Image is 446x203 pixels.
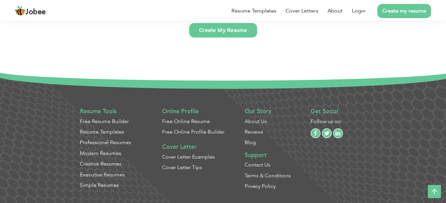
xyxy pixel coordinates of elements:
a: Cover Letter Tips [162,164,202,171]
a: About [327,7,343,15]
a: Simple Resumes [80,182,119,189]
h4: Support [245,152,304,159]
a: Creative Resumes [80,160,121,167]
a: Free Online Profile Builder [162,128,224,136]
p: Follow us on: [311,118,387,125]
a: Professional Resumes [80,139,131,146]
a: Privacy Policy [245,183,276,190]
a: Contact Us [245,161,270,168]
a: Cover Letter Examples [162,153,215,161]
a: Cover Letters [286,7,318,15]
a: Resume Templates [80,128,124,136]
img: jobee.io [15,6,25,16]
a: Executive Resumes [80,171,125,178]
h4: Get Social [311,108,387,115]
a: Create My Resume [189,23,257,38]
a: Terms & Conditions [245,172,291,179]
h4: Resume Tools [80,108,156,115]
a: Jobee [15,6,46,16]
a: Modern Resumes [80,150,121,157]
a: About Us [245,118,267,125]
span: Jobee [25,9,46,16]
a: Reviews [245,128,263,136]
h4: Our Story [245,108,304,115]
a: Create my resume [377,4,431,18]
a: Resume Templates [231,7,276,15]
h4: Cover Letter [162,143,238,151]
a: Free Online Resume [162,118,210,125]
a: Login [352,7,365,15]
a: Free Resume Builder [80,118,129,125]
h4: Online Profile [162,108,238,115]
a: Blog [245,139,256,146]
